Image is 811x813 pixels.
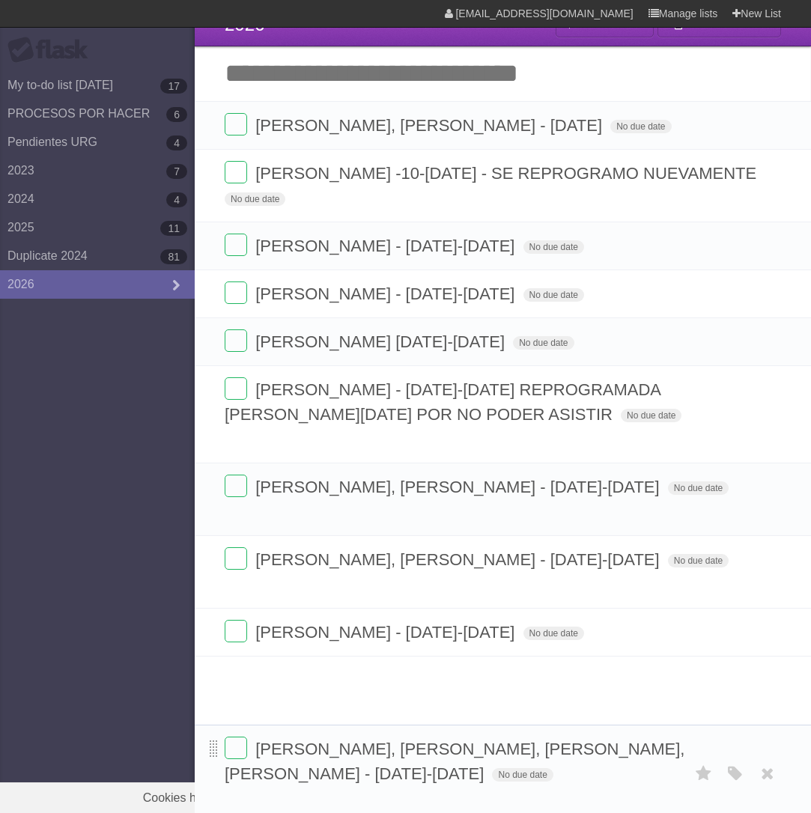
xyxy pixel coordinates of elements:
label: Done [225,281,247,304]
label: Star task [690,761,718,786]
span: No due date [610,120,671,133]
b: 81 [160,249,187,264]
b: 4 [166,192,187,207]
span: No due date [513,336,574,350]
span: Cookies help us deliver our services. By using our services, you agree to our use of cookies. [128,783,648,813]
label: Done [225,161,247,183]
label: Done [225,620,247,642]
span: No due date [225,192,285,206]
label: Done [225,113,247,135]
span: [PERSON_NAME] - [DATE]-[DATE] [255,623,518,642]
label: Done [225,547,247,570]
div: Flask [7,37,97,64]
b: 7 [166,164,187,179]
label: Done [225,234,247,256]
span: No due date [523,288,584,302]
span: [PERSON_NAME] - [DATE]-[DATE] [255,284,518,303]
span: [PERSON_NAME], [PERSON_NAME] - [DATE]-[DATE] [255,478,663,496]
span: No due date [668,554,729,567]
b: 4 [166,135,187,150]
span: [PERSON_NAME], [PERSON_NAME] - [DATE]-[DATE] [255,550,663,569]
span: [PERSON_NAME] - [DATE]-[DATE] REPROGRAMADA [PERSON_NAME][DATE] POR NO PODER ASISTIR [225,380,660,424]
label: Done [225,329,247,352]
span: [PERSON_NAME] -10-[DATE] - SE REPROGRAMO NUEVAMENTE [255,164,760,183]
span: [PERSON_NAME] - [DATE]-[DATE] [255,237,518,255]
span: No due date [523,240,584,254]
label: Done [225,377,247,400]
span: [PERSON_NAME] [DATE]-[DATE] [255,332,508,351]
span: No due date [523,627,584,640]
span: No due date [621,409,681,422]
span: No due date [492,768,553,782]
b: 17 [160,79,187,94]
span: No due date [668,481,729,495]
span: [PERSON_NAME], [PERSON_NAME], [PERSON_NAME], [PERSON_NAME] - [DATE]-[DATE] [225,740,684,783]
b: 6 [166,107,187,122]
span: [PERSON_NAME], [PERSON_NAME] - [DATE] [255,116,606,135]
label: Done [225,737,247,759]
label: Done [225,475,247,497]
b: 11 [160,221,187,236]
